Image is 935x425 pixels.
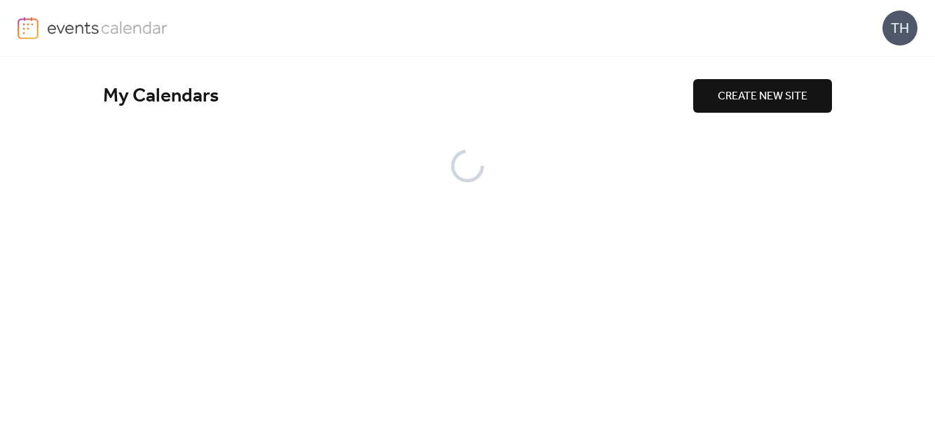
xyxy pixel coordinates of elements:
[47,17,168,38] img: logo-type
[693,79,832,113] button: CREATE NEW SITE
[882,11,917,46] div: TH
[18,17,39,39] img: logo
[103,84,693,109] div: My Calendars
[718,88,807,105] span: CREATE NEW SITE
